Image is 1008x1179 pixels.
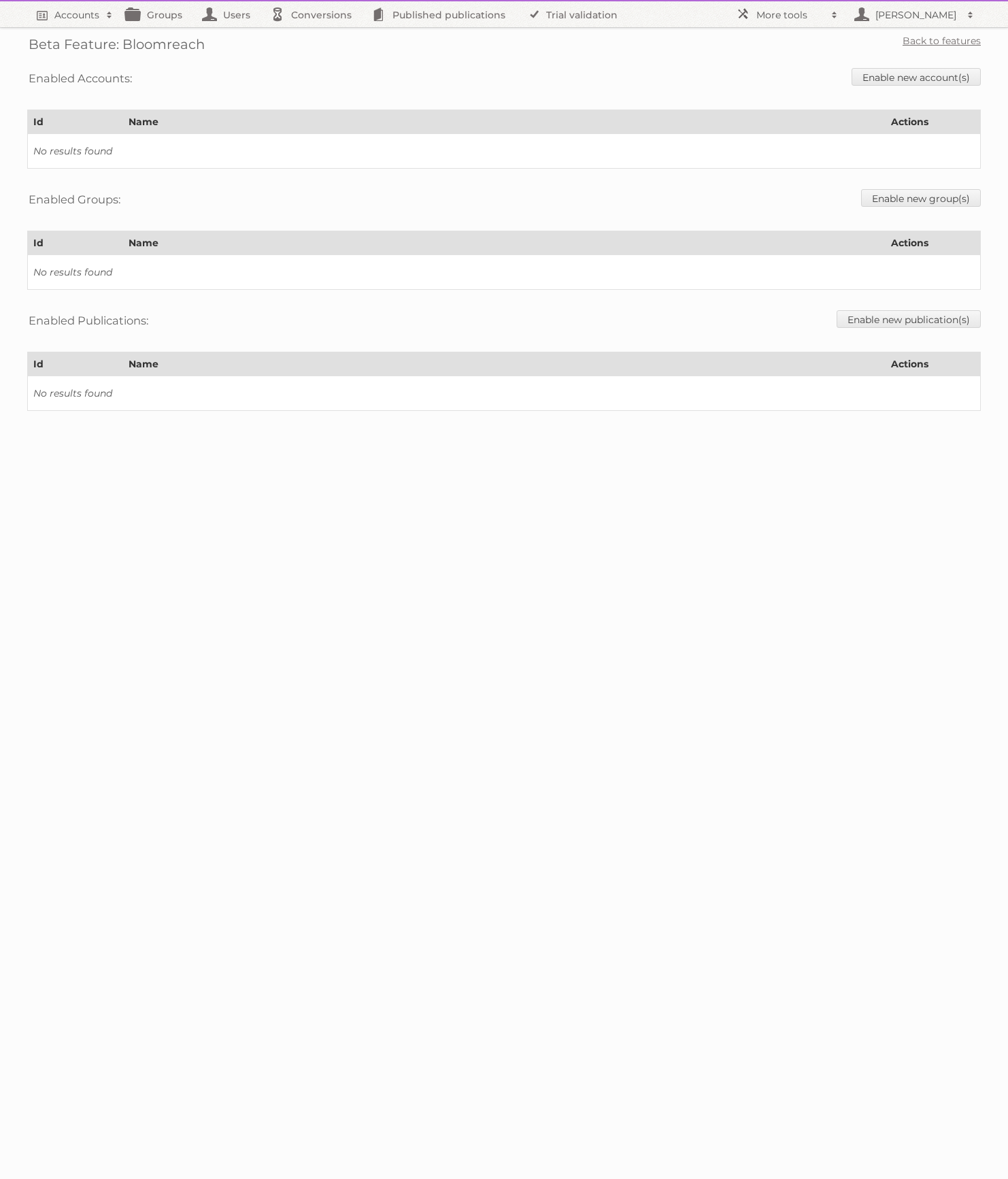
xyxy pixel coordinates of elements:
a: Trial validation [519,1,631,27]
a: Users [196,1,264,27]
a: Published publications [365,1,519,27]
th: Id [28,352,123,376]
th: Actions [885,231,980,255]
h2: [PERSON_NAME] [872,8,960,22]
h2: Beta Feature: Bloomreach [29,34,205,54]
i: No results found [33,387,112,399]
a: Back to features [903,35,981,47]
a: Enable new group(s) [861,189,981,207]
th: Actions [885,352,980,376]
th: Name [123,231,886,255]
a: [PERSON_NAME] [845,1,981,27]
h2: More tools [756,8,824,22]
a: Groups [120,1,196,27]
th: Id [28,231,123,255]
h3: Enabled Accounts: [29,68,132,88]
i: No results found [33,145,112,157]
a: More tools [729,1,845,27]
th: Id [28,110,123,134]
h3: Enabled Groups: [29,189,120,210]
a: Enable new account(s) [852,68,981,86]
a: Accounts [27,1,120,27]
i: No results found [33,266,112,278]
th: Name [123,352,886,376]
a: Conversions [264,1,365,27]
th: Actions [885,110,980,134]
h3: Enabled Publications: [29,310,148,331]
a: Enable new publication(s) [837,310,981,328]
h2: Accounts [54,8,99,22]
th: Name [123,110,886,134]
